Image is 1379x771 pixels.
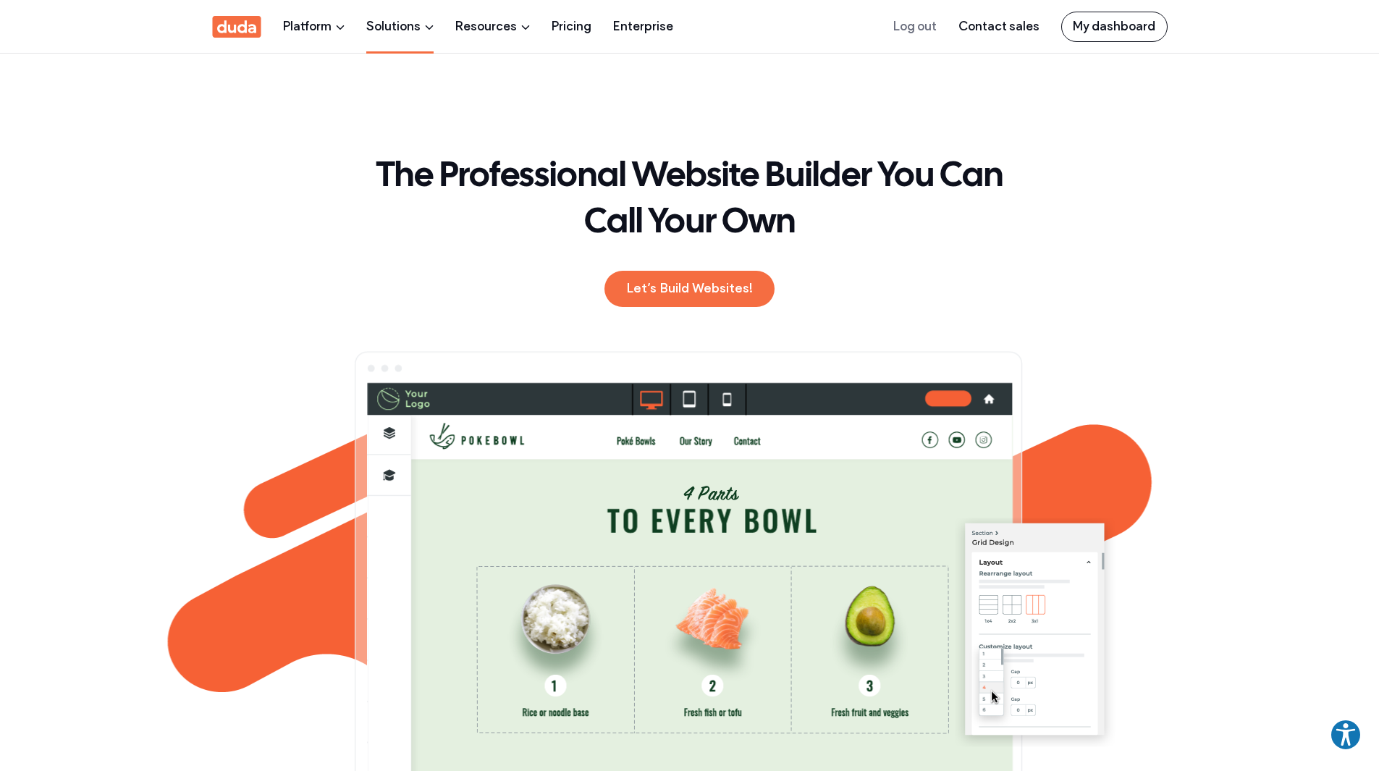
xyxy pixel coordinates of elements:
g: 4 Parts [683,486,738,500]
h1: The Professional Website Builder You Can Call Your Own [346,154,1034,247]
button: Explore your accessibility options [1330,719,1362,751]
aside: Accessibility Help Desk [1330,719,1362,754]
a: Let’s Build Websites! [604,271,775,307]
a: My dashboard [1061,12,1168,42]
